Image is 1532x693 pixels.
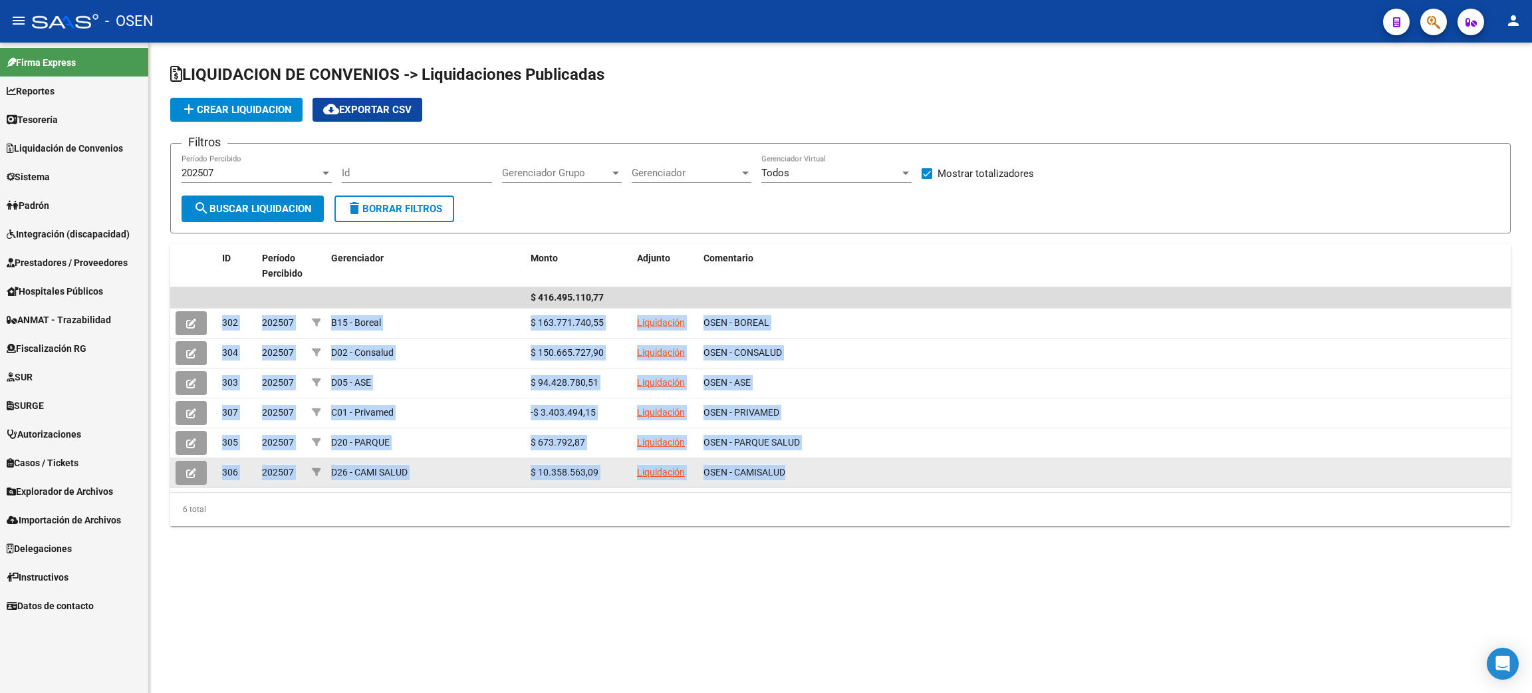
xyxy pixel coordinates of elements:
span: 303 [222,377,238,388]
span: 202507 [262,317,294,328]
span: OSEN - PARQUE SALUD [703,437,800,448]
span: Período Percibido [262,253,303,279]
span: 304 [222,347,238,358]
span: C01 - Privamed [331,407,394,418]
span: D20 - PARQUE [331,437,390,448]
button: Exportar CSV [313,98,422,122]
div: $ 150.665.727,90 [531,345,626,360]
span: Importación de Archivos [7,513,121,527]
span: OSEN - CAMISALUD [703,467,785,478]
span: LIQUIDACION DE CONVENIOS -> Liquidaciones Publicadas [170,65,604,84]
span: 306 [222,467,238,478]
span: Prestadores / Proveedores [7,255,128,270]
span: Mostrar totalizadores [938,166,1034,182]
span: Hospitales Públicos [7,284,103,299]
span: 305 [222,437,238,448]
span: OSEN - ASE [703,377,751,388]
span: Todos [761,167,789,179]
span: Autorizaciones [7,427,81,442]
span: SURGE [7,398,44,413]
span: Adjunto [637,253,670,263]
span: OSEN - BOREAL [703,317,769,328]
a: Liquidación [637,437,685,448]
mat-icon: add [181,101,197,117]
span: D02 - Consalud [331,347,394,358]
span: OSEN - CONSALUD [703,347,782,358]
mat-icon: person [1505,13,1521,29]
mat-icon: delete [346,200,362,216]
span: Exportar CSV [323,104,412,116]
span: Datos de contacto [7,599,94,613]
button: Borrar Filtros [334,196,454,222]
span: Liquidación de Convenios [7,141,123,156]
datatable-header-cell: Gerenciador [326,244,525,303]
h3: Filtros [182,133,227,152]
span: Fiscalización RG [7,341,86,356]
mat-icon: cloud_download [323,101,339,117]
a: Liquidación [637,407,685,418]
datatable-header-cell: Comentario [698,244,1511,303]
div: $ 673.792,87 [531,435,626,450]
span: Casos / Tickets [7,456,78,470]
span: Delegaciones [7,541,72,556]
span: Gerenciador [632,167,739,179]
span: 202507 [262,437,294,448]
span: Monto [531,253,558,263]
span: - OSEN [105,7,154,36]
span: D05 - ASE [331,377,371,388]
span: Sistema [7,170,50,184]
div: $ 94.428.780,51 [531,375,626,390]
span: B15 - Boreal [331,317,381,328]
div: Open Intercom Messenger [1487,648,1519,680]
datatable-header-cell: ID [217,244,257,303]
span: $ 416.495.110,77 [531,292,604,303]
div: $ 10.358.563,09 [531,465,626,480]
button: Crear Liquidacion [170,98,303,122]
span: Comentario [703,253,753,263]
span: 202507 [262,347,294,358]
a: Liquidación [637,347,685,358]
span: Integración (discapacidad) [7,227,130,241]
span: OSEN - PRIVAMED [703,407,779,418]
span: Gerenciador Grupo [502,167,610,179]
datatable-header-cell: Adjunto [632,244,698,303]
button: Buscar Liquidacion [182,196,324,222]
span: Crear Liquidacion [181,104,292,116]
a: Liquidación [637,377,685,388]
span: 202507 [262,407,294,418]
div: $ 163.771.740,55 [531,315,626,331]
span: Explorador de Archivos [7,484,113,499]
span: Padrón [7,198,49,213]
span: 202507 [182,167,213,179]
span: Gerenciador [331,253,384,263]
span: 302 [222,317,238,328]
span: Reportes [7,84,55,98]
span: Buscar Liquidacion [193,203,312,215]
span: 202507 [262,467,294,478]
a: Liquidación [637,317,685,328]
span: 307 [222,407,238,418]
span: ID [222,253,231,263]
a: Liquidación [637,467,685,478]
mat-icon: menu [11,13,27,29]
span: Tesorería [7,112,58,127]
datatable-header-cell: Período Percibido [257,244,307,303]
span: Borrar Filtros [346,203,442,215]
span: Instructivos [7,570,68,585]
span: Firma Express [7,55,76,70]
span: 202507 [262,377,294,388]
span: ANMAT - Trazabilidad [7,313,111,327]
span: SUR [7,370,33,384]
mat-icon: search [193,200,209,216]
div: 6 total [170,493,1511,526]
div: -$ 3.403.494,15 [531,405,626,420]
span: D26 - CAMI SALUD [331,467,408,478]
datatable-header-cell: Monto [525,244,632,303]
